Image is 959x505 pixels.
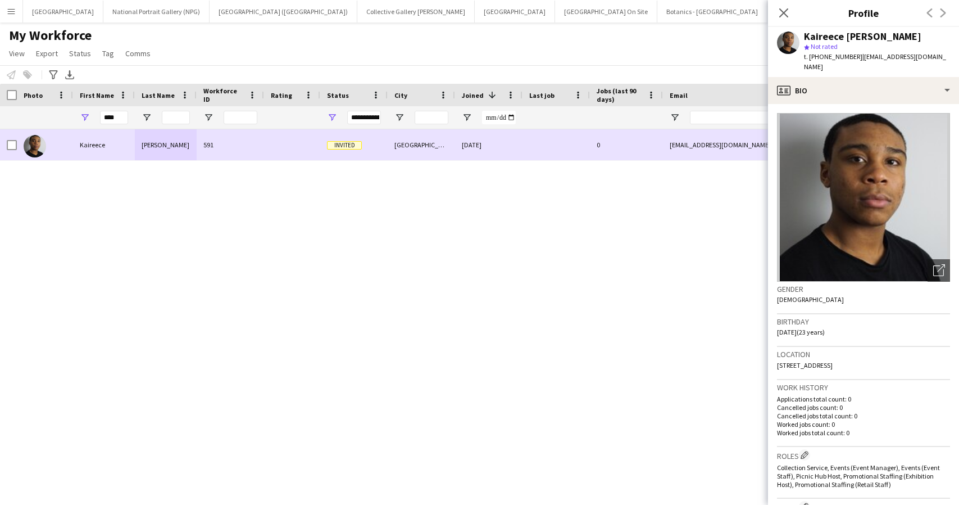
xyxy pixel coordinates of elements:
[657,1,767,22] button: Botanics - [GEOGRAPHIC_DATA]
[24,135,46,157] img: Kaireece Denton
[777,449,950,461] h3: Roles
[47,68,60,82] app-action-btn: Advanced filters
[462,91,484,100] span: Joined
[327,141,362,150] span: Invited
[777,403,950,412] p: Cancelled jobs count: 0
[415,111,448,124] input: City Filter Input
[777,412,950,420] p: Cancelled jobs total count: 0
[811,42,838,51] span: Not rated
[142,112,152,123] button: Open Filter Menu
[203,112,213,123] button: Open Filter Menu
[210,1,357,22] button: [GEOGRAPHIC_DATA] ([GEOGRAPHIC_DATA])
[804,52,946,71] span: | [EMAIL_ADDRESS][DOMAIN_NAME]
[597,87,643,103] span: Jobs (last 90 days)
[327,112,337,123] button: Open Filter Menu
[357,1,475,22] button: Collective Gallery [PERSON_NAME]
[768,6,959,20] h3: Profile
[4,46,29,61] a: View
[663,129,888,160] div: [EMAIL_ADDRESS][DOMAIN_NAME]
[271,91,292,100] span: Rating
[65,46,96,61] a: Status
[777,328,825,336] span: [DATE] (23 years)
[388,129,455,160] div: [GEOGRAPHIC_DATA]
[121,46,155,61] a: Comms
[142,91,175,100] span: Last Name
[475,1,555,22] button: [GEOGRAPHIC_DATA]
[777,420,950,429] p: Worked jobs count: 0
[777,463,940,489] span: Collection Service, Events (Event Manager), Events (Event Staff), Picnic Hub Host, Promotional St...
[777,113,950,282] img: Crew avatar or photo
[777,349,950,359] h3: Location
[394,91,407,100] span: City
[73,129,135,160] div: Kaireece
[162,111,190,124] input: Last Name Filter Input
[690,111,881,124] input: Email Filter Input
[777,382,950,393] h3: Work history
[80,112,90,123] button: Open Filter Menu
[100,111,128,124] input: First Name Filter Input
[590,129,663,160] div: 0
[482,111,516,124] input: Joined Filter Input
[768,77,959,104] div: Bio
[767,1,865,22] button: [GEOGRAPHIC_DATA] (HES)
[555,1,657,22] button: [GEOGRAPHIC_DATA] On Site
[125,48,151,58] span: Comms
[670,91,688,100] span: Email
[36,48,58,58] span: Export
[102,48,114,58] span: Tag
[63,68,76,82] app-action-btn: Export XLSX
[69,48,91,58] span: Status
[9,48,25,58] span: View
[777,317,950,327] h3: Birthday
[928,259,950,282] div: Open photos pop-in
[23,1,103,22] button: [GEOGRAPHIC_DATA]
[462,112,472,123] button: Open Filter Menu
[24,91,43,100] span: Photo
[31,46,62,61] a: Export
[777,295,844,304] span: [DEMOGRAPHIC_DATA]
[804,31,921,42] div: Kaireece [PERSON_NAME]
[103,1,210,22] button: National Portrait Gallery (NPG)
[80,91,114,100] span: First Name
[529,91,555,100] span: Last job
[197,129,264,160] div: 591
[135,129,197,160] div: [PERSON_NAME]
[804,52,862,61] span: t. [PHONE_NUMBER]
[203,87,244,103] span: Workforce ID
[98,46,119,61] a: Tag
[670,112,680,123] button: Open Filter Menu
[9,27,92,44] span: My Workforce
[777,429,950,437] p: Worked jobs total count: 0
[777,361,833,369] span: [STREET_ADDRESS]
[455,129,522,160] div: [DATE]
[327,91,349,100] span: Status
[224,111,257,124] input: Workforce ID Filter Input
[777,284,950,294] h3: Gender
[777,395,950,403] p: Applications total count: 0
[394,112,404,123] button: Open Filter Menu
